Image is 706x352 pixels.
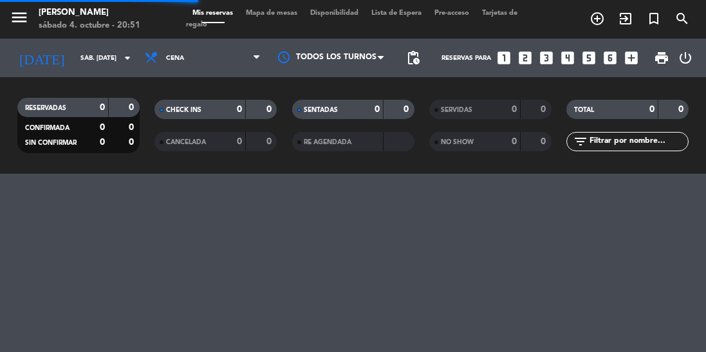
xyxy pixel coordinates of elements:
i: power_settings_new [678,50,693,66]
span: RESERVADAS [25,105,66,111]
i: looks_two [517,50,534,66]
span: print [654,50,669,66]
span: Mapa de mesas [239,10,304,17]
i: add_circle_outline [590,11,605,26]
span: Lista de Espera [365,10,428,17]
i: looks_4 [559,50,576,66]
strong: 0 [100,103,105,112]
div: sábado 4. octubre - 20:51 [39,19,140,32]
span: CONFIRMADA [25,125,70,131]
i: looks_6 [602,50,618,66]
i: add_box [623,50,640,66]
i: looks_3 [538,50,555,66]
div: LOG OUT [674,39,696,77]
span: CHECK INS [166,107,201,113]
strong: 0 [541,105,548,114]
span: SENTADAS [304,107,338,113]
span: Pre-acceso [428,10,476,17]
strong: 0 [129,103,136,112]
span: TOTAL [574,107,594,113]
span: Cena [166,55,184,62]
span: RE AGENDADA [304,139,351,145]
strong: 0 [541,137,548,146]
i: looks_one [496,50,512,66]
i: turned_in_not [646,11,662,26]
span: Mis reservas [186,10,239,17]
strong: 0 [237,137,242,146]
strong: 0 [512,137,517,146]
i: arrow_drop_down [120,50,135,66]
strong: 0 [266,137,274,146]
span: NO SHOW [441,139,474,145]
strong: 0 [100,138,105,147]
strong: 0 [129,123,136,132]
div: [PERSON_NAME] [39,6,140,19]
i: looks_5 [581,50,597,66]
strong: 0 [100,123,105,132]
span: Disponibilidad [304,10,365,17]
button: menu [10,8,29,32]
strong: 0 [375,105,380,114]
span: Reservas para [441,55,491,62]
strong: 0 [512,105,517,114]
strong: 0 [404,105,411,114]
i: [DATE] [10,44,74,71]
span: pending_actions [405,50,421,66]
strong: 0 [129,138,136,147]
strong: 0 [678,105,686,114]
strong: 0 [266,105,274,114]
i: search [674,11,690,26]
i: menu [10,8,29,27]
span: SIN CONFIRMAR [25,140,77,146]
span: SERVIDAS [441,107,472,113]
input: Filtrar por nombre... [588,134,688,149]
strong: 0 [237,105,242,114]
span: CANCELADA [166,139,206,145]
strong: 0 [649,105,655,114]
i: exit_to_app [618,11,633,26]
i: filter_list [573,134,588,149]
